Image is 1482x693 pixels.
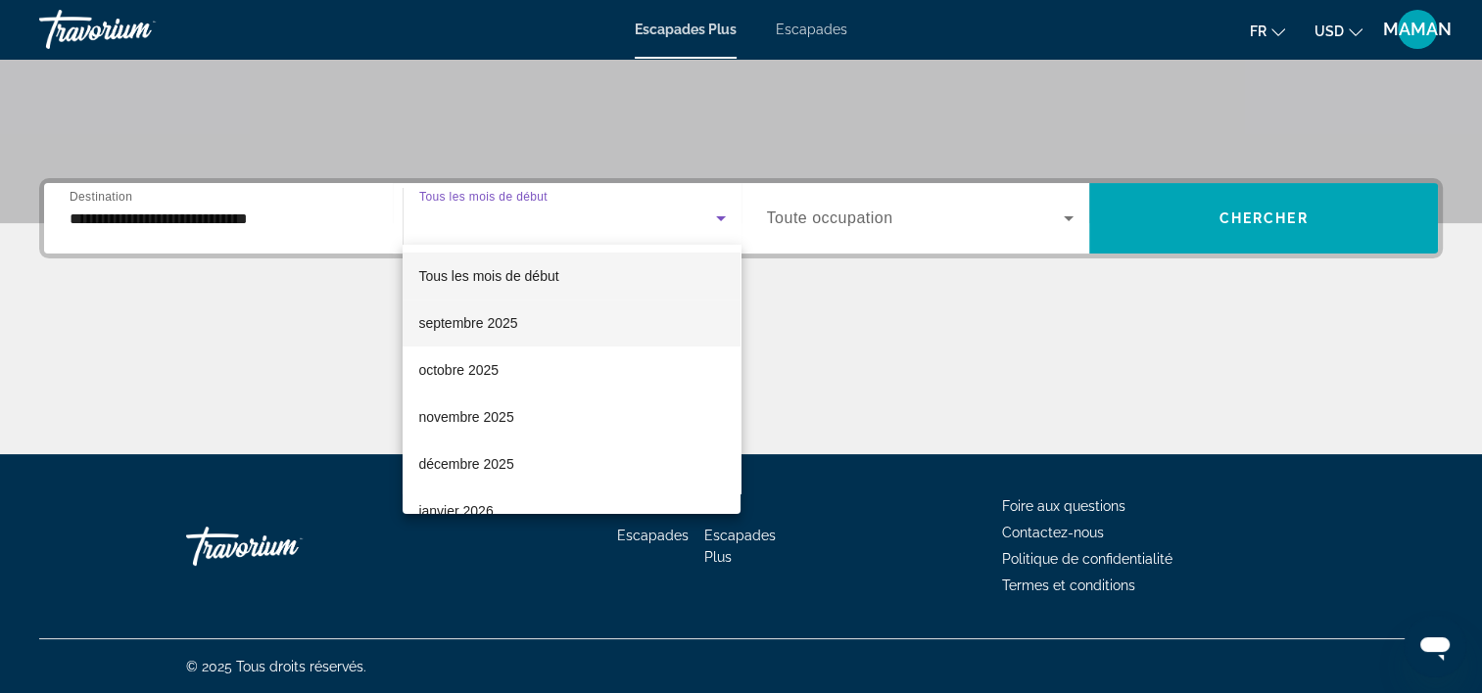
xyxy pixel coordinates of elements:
iframe: Bouton de lancement de la fenêtre de messagerie [1404,615,1466,677]
font: septembre 2025 [418,315,517,331]
font: novembre 2025 [418,409,513,425]
font: décembre 2025 [418,456,513,472]
font: octobre 2025 [418,362,499,378]
span: Tous les mois de début [418,268,558,284]
font: janvier 2026 [418,503,493,519]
